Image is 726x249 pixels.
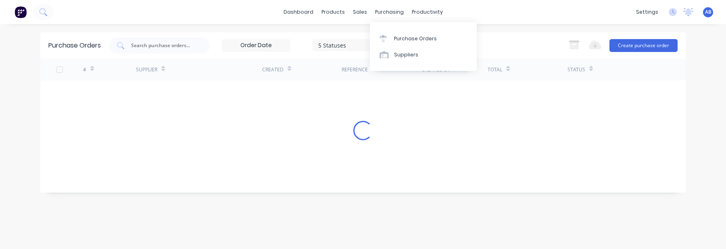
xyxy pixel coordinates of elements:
[705,8,711,16] span: AB
[48,41,101,50] div: Purchase Orders
[609,39,678,52] button: Create purchase order
[317,6,349,18] div: products
[83,66,86,73] div: #
[370,47,477,63] a: Suppliers
[349,6,371,18] div: sales
[394,51,418,58] div: Suppliers
[262,66,284,73] div: Created
[15,6,27,18] img: Factory
[222,39,290,52] input: Order Date
[370,30,477,46] a: Purchase Orders
[280,6,317,18] a: dashboard
[394,35,437,42] div: Purchase Orders
[408,6,447,18] div: productivity
[632,6,662,18] div: settings
[342,66,368,73] div: Reference
[488,66,502,73] div: Total
[130,41,197,50] input: Search purchase orders...
[371,6,408,18] div: purchasing
[136,66,157,73] div: Supplier
[567,66,585,73] div: Status
[318,41,376,49] div: 5 Statuses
